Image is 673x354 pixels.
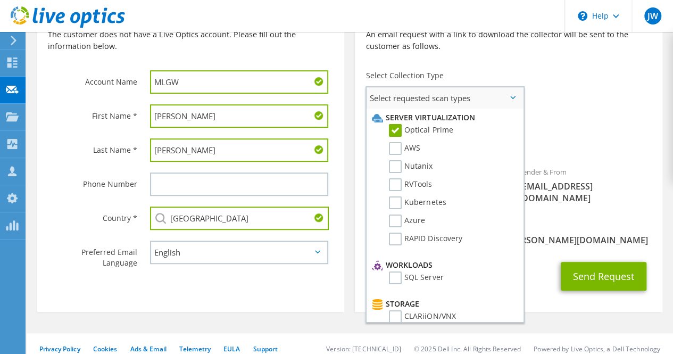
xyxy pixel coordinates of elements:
[355,113,662,155] div: Requested Collections
[389,142,420,155] label: AWS
[578,11,587,21] svg: \n
[223,344,240,353] a: EULA
[130,344,167,353] a: Ads & Email
[326,344,401,353] li: Version: [TECHNICAL_ID]
[389,178,432,191] label: RVTools
[534,344,660,353] li: Powered by Live Optics, a Dell Technology
[48,104,137,121] label: First Name *
[414,344,521,353] li: © 2025 Dell Inc. All Rights Reserved
[561,262,646,291] button: Send Request
[369,111,518,124] li: Server Virtualization
[509,161,662,209] div: Sender & From
[48,241,137,268] label: Preferred Email Language
[367,87,523,109] span: Select requested scan types
[48,70,137,87] label: Account Name
[389,196,446,209] label: Kubernetes
[389,215,425,227] label: Azure
[48,207,137,224] label: Country *
[389,233,462,245] label: RAPID Discovery
[179,344,211,353] a: Telemetry
[48,138,137,155] label: Last Name *
[389,160,433,173] label: Nutanix
[39,344,80,353] a: Privacy Policy
[369,259,518,271] li: Workloads
[355,215,662,251] div: CC & Reply To
[519,180,652,204] span: [EMAIL_ADDRESS][DOMAIN_NAME]
[365,29,651,52] p: An email request with a link to download the collector will be sent to the customer as follows.
[644,7,661,24] span: JW
[355,161,509,209] div: To
[365,70,443,81] label: Select Collection Type
[369,298,518,310] li: Storage
[48,29,334,52] p: The customer does not have a Live Optics account. Please fill out the information below.
[253,344,278,353] a: Support
[93,344,118,353] a: Cookies
[389,310,455,323] label: CLARiiON/VNX
[48,172,137,190] label: Phone Number
[389,124,453,137] label: Optical Prime
[389,271,443,284] label: SQL Server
